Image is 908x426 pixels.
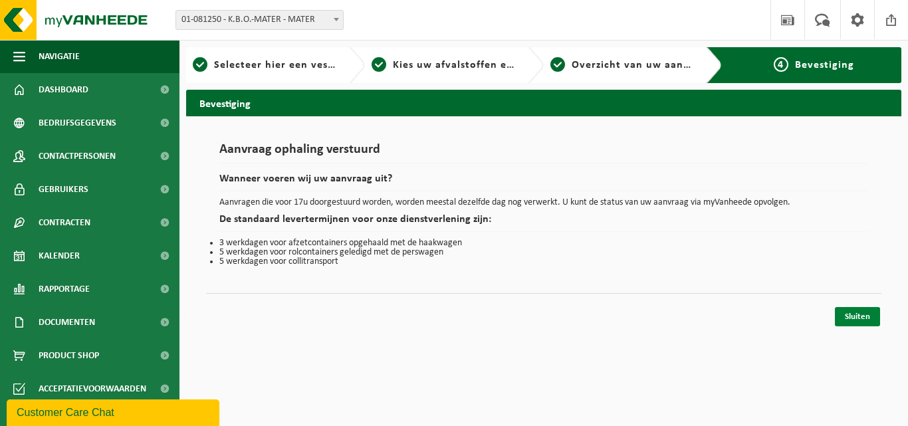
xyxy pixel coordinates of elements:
span: Bedrijfsgegevens [39,106,116,140]
li: 3 werkdagen voor afzetcontainers opgehaald met de haakwagen [219,239,868,248]
span: Dashboard [39,73,88,106]
span: 01-081250 - K.B.O.-MATER - MATER [175,10,344,30]
h2: Wanneer voeren wij uw aanvraag uit? [219,173,868,191]
span: Navigatie [39,40,80,73]
span: Kies uw afvalstoffen en recipiënten [393,60,576,70]
span: Product Shop [39,339,99,372]
li: 5 werkdagen voor collitransport [219,257,868,266]
span: 01-081250 - K.B.O.-MATER - MATER [176,11,343,29]
h2: De standaard levertermijnen voor onze dienstverlening zijn: [219,214,868,232]
span: 3 [550,57,565,72]
h1: Aanvraag ophaling verstuurd [219,143,868,163]
span: Bevestiging [795,60,854,70]
li: 5 werkdagen voor rolcontainers geledigd met de perswagen [219,248,868,257]
p: Aanvragen die voor 17u doorgestuurd worden, worden meestal dezelfde dag nog verwerkt. U kunt de s... [219,198,868,207]
a: 3Overzicht van uw aanvraag [550,57,696,73]
span: 4 [774,57,788,72]
h2: Bevestiging [186,90,901,116]
a: 1Selecteer hier een vestiging [193,57,338,73]
span: 1 [193,57,207,72]
span: Contracten [39,206,90,239]
span: 2 [372,57,386,72]
span: Contactpersonen [39,140,116,173]
span: Kalender [39,239,80,272]
span: Rapportage [39,272,90,306]
span: Overzicht van uw aanvraag [572,60,712,70]
span: Documenten [39,306,95,339]
span: Acceptatievoorwaarden [39,372,146,405]
iframe: chat widget [7,397,222,426]
a: 2Kies uw afvalstoffen en recipiënten [372,57,517,73]
a: Sluiten [835,307,880,326]
span: Gebruikers [39,173,88,206]
span: Selecteer hier een vestiging [214,60,358,70]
